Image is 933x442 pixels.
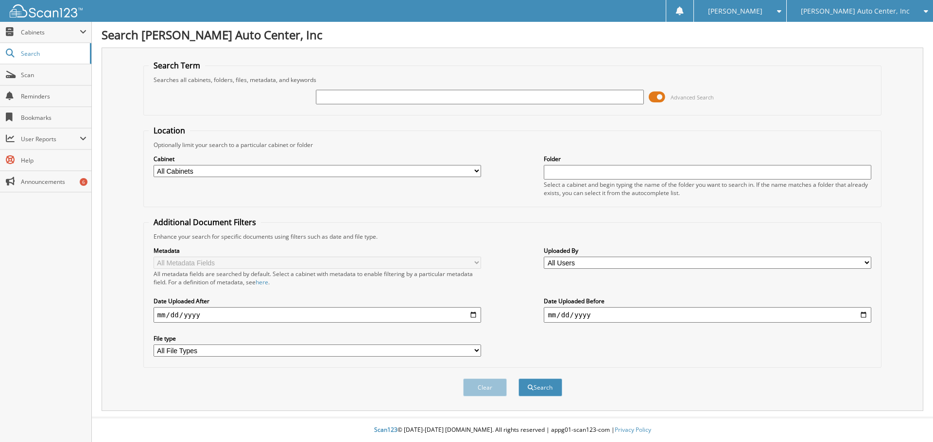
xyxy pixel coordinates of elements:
legend: Location [149,125,190,136]
div: Optionally limit your search to a particular cabinet or folder [149,141,877,149]
input: end [544,307,871,323]
span: Reminders [21,92,86,100]
span: Cabinets [21,28,80,36]
label: Folder [544,155,871,163]
span: User Reports [21,135,80,143]
span: Announcements [21,178,86,186]
label: Cabinet [154,155,481,163]
input: start [154,307,481,323]
label: Date Uploaded Before [544,297,871,305]
div: Select a cabinet and begin typing the name of the folder you want to search in. If the name match... [544,180,871,197]
span: Help [21,156,86,164]
span: Scan123 [374,426,397,434]
span: [PERSON_NAME] Auto Center, Inc [801,8,910,14]
a: Privacy Policy [615,426,651,434]
span: Scan [21,71,86,79]
legend: Additional Document Filters [149,217,261,228]
legend: Search Term [149,60,205,71]
span: [PERSON_NAME] [708,8,762,14]
button: Search [518,378,562,396]
div: All metadata fields are searched by default. Select a cabinet with metadata to enable filtering b... [154,270,481,286]
button: Clear [463,378,507,396]
div: Enhance your search for specific documents using filters such as date and file type. [149,232,877,241]
label: Metadata [154,246,481,255]
label: File type [154,334,481,343]
span: Search [21,49,85,58]
span: Bookmarks [21,114,86,122]
div: 6 [80,178,87,186]
label: Uploaded By [544,246,871,255]
div: © [DATE]-[DATE] [DOMAIN_NAME]. All rights reserved | appg01-scan123-com | [92,418,933,442]
a: here [256,278,268,286]
img: scan123-logo-white.svg [10,4,83,17]
div: Searches all cabinets, folders, files, metadata, and keywords [149,76,877,84]
span: Advanced Search [671,94,714,101]
label: Date Uploaded After [154,297,481,305]
h1: Search [PERSON_NAME] Auto Center, Inc [102,27,923,43]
